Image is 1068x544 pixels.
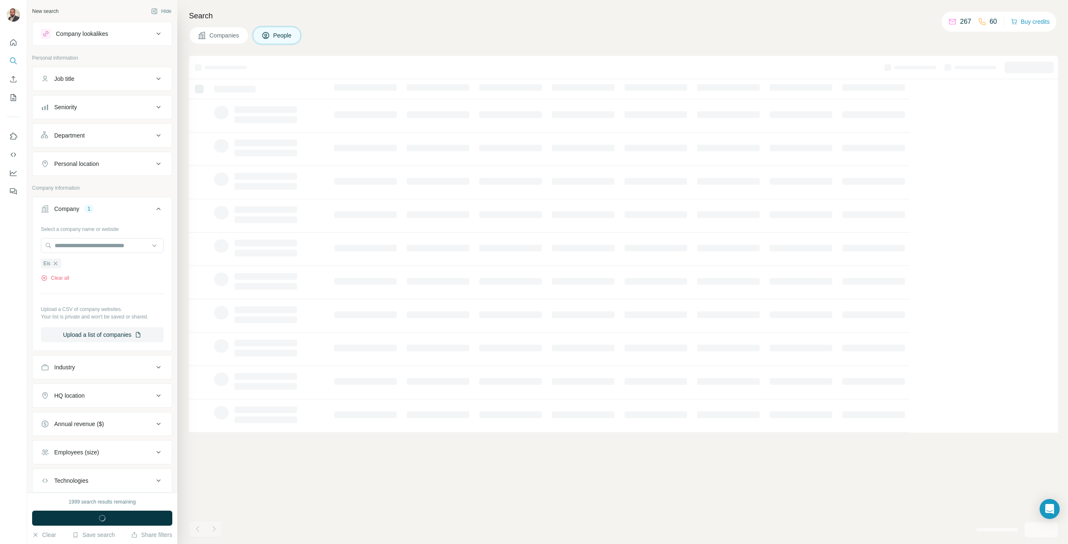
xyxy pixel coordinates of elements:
[41,274,69,282] button: Clear all
[33,24,172,44] button: Company lookalikes
[7,8,20,22] img: Avatar
[145,5,177,18] button: Hide
[33,154,172,174] button: Personal location
[32,54,172,62] p: Personal information
[54,131,85,140] div: Department
[33,414,172,434] button: Annual revenue ($)
[32,8,58,15] div: New search
[41,327,164,342] button: Upload a list of companies
[56,30,108,38] div: Company lookalikes
[54,363,75,371] div: Industry
[84,205,94,213] div: 1
[960,17,971,27] p: 267
[54,391,85,400] div: HQ location
[209,31,240,40] span: Companies
[54,103,77,111] div: Seniority
[33,199,172,222] button: Company1
[33,442,172,462] button: Employees (size)
[33,471,172,491] button: Technologies
[273,31,292,40] span: People
[69,498,136,506] div: 1999 search results remaining
[33,386,172,406] button: HQ location
[32,531,56,539] button: Clear
[41,313,164,321] p: Your list is private and won't be saved or shared.
[33,125,172,145] button: Department
[1011,16,1050,28] button: Buy credits
[54,476,88,485] div: Technologies
[7,90,20,105] button: My lists
[33,357,172,377] button: Industry
[43,260,50,267] span: Eis
[7,35,20,50] button: Quick start
[41,306,164,313] p: Upload a CSV of company websites.
[33,69,172,89] button: Job title
[41,222,164,233] div: Select a company name or website
[54,160,99,168] div: Personal location
[189,10,1058,22] h4: Search
[54,205,79,213] div: Company
[54,448,99,456] div: Employees (size)
[7,184,20,199] button: Feedback
[33,97,172,117] button: Seniority
[7,72,20,87] button: Enrich CSV
[32,184,172,192] p: Company information
[7,147,20,162] button: Use Surfe API
[54,420,104,428] div: Annual revenue ($)
[990,17,997,27] p: 60
[7,165,20,180] button: Dashboard
[7,53,20,68] button: Search
[54,75,74,83] div: Job title
[1040,499,1060,519] div: Open Intercom Messenger
[131,531,172,539] button: Share filters
[7,129,20,144] button: Use Surfe on LinkedIn
[72,531,115,539] button: Save search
